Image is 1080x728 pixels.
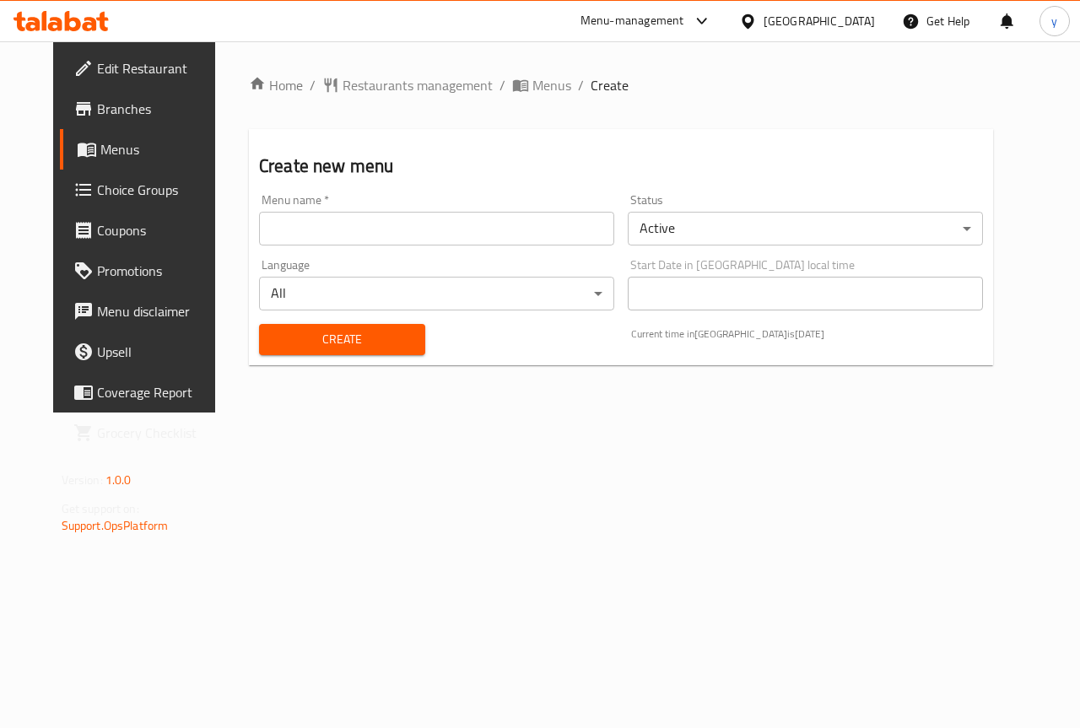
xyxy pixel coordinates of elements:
span: Grocery Checklist [97,423,220,443]
span: Edit Restaurant [97,58,220,78]
a: Restaurants management [322,75,493,95]
a: Branches [60,89,234,129]
span: Choice Groups [97,180,220,200]
li: / [578,75,584,95]
span: Menus [532,75,571,95]
nav: breadcrumb [249,75,993,95]
span: Menus [100,139,220,159]
div: [GEOGRAPHIC_DATA] [764,12,875,30]
span: y [1051,12,1057,30]
span: Version: [62,469,103,491]
h2: Create new menu [259,154,983,179]
button: Create [259,324,425,355]
a: Menu disclaimer [60,291,234,332]
span: Restaurants management [343,75,493,95]
span: Menu disclaimer [97,301,220,321]
a: Menus [512,75,571,95]
input: Please enter Menu name [259,212,614,245]
span: 1.0.0 [105,469,132,491]
a: Coverage Report [60,372,234,413]
div: Active [628,212,983,245]
span: Get support on: [62,498,139,520]
a: Home [249,75,303,95]
a: Grocery Checklist [60,413,234,453]
span: Create [591,75,629,95]
div: All [259,277,614,310]
span: Coupons [97,220,220,240]
a: Coupons [60,210,234,251]
li: / [310,75,316,95]
a: Promotions [60,251,234,291]
span: Upsell [97,342,220,362]
a: Support.OpsPlatform [62,515,169,537]
span: Create [273,329,412,350]
span: Promotions [97,261,220,281]
div: Menu-management [580,11,684,31]
span: Branches [97,99,220,119]
a: Upsell [60,332,234,372]
a: Choice Groups [60,170,234,210]
li: / [499,75,505,95]
p: Current time in [GEOGRAPHIC_DATA] is [DATE] [631,326,983,342]
a: Menus [60,129,234,170]
a: Edit Restaurant [60,48,234,89]
span: Coverage Report [97,382,220,402]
